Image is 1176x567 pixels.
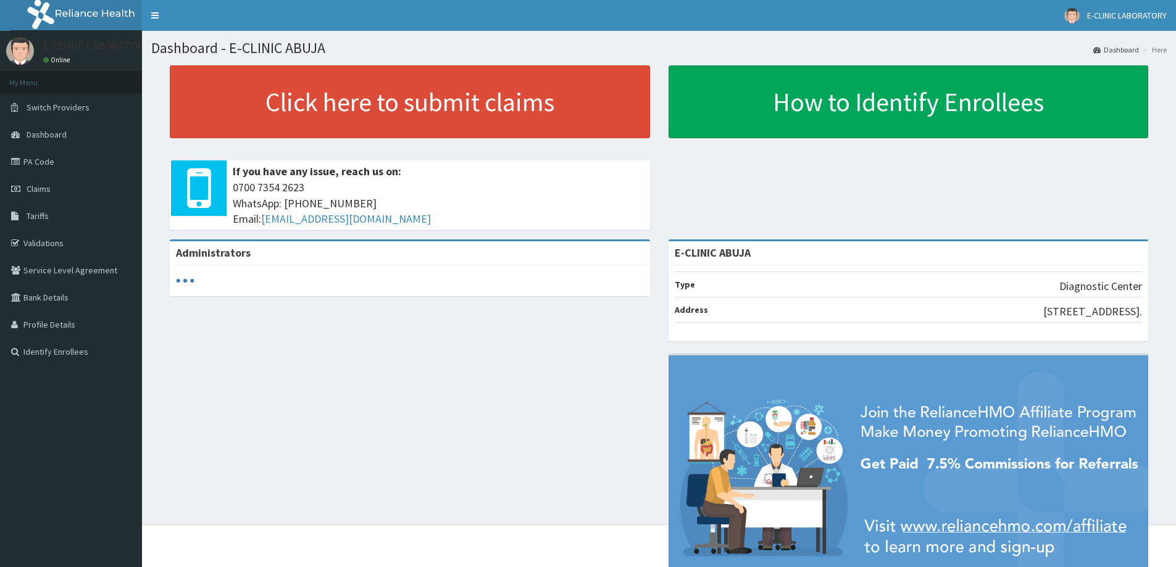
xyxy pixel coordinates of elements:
[1064,8,1080,23] img: User Image
[1140,44,1167,55] li: Here
[176,246,251,260] b: Administrators
[233,164,401,178] b: If you have any issue, reach us on:
[27,210,49,221] span: Tariffs
[27,183,51,194] span: Claims
[151,40,1167,56] h1: Dashboard - E-CLINIC ABUJA
[675,279,695,290] b: Type
[1093,44,1139,55] a: Dashboard
[1043,304,1142,320] p: [STREET_ADDRESS].
[176,271,194,290] svg: audio-loading
[261,212,431,226] a: [EMAIL_ADDRESS][DOMAIN_NAME]
[170,65,650,138] a: Click here to submit claims
[6,37,34,65] img: User Image
[43,56,73,64] a: Online
[27,102,90,113] span: Switch Providers
[669,65,1149,138] a: How to Identify Enrollees
[233,180,644,227] span: 0700 7354 2623 WhatsApp: [PHONE_NUMBER] Email:
[675,246,751,260] strong: E-CLINIC ABUJA
[675,304,708,315] b: Address
[43,40,150,51] p: E-CLINIC LABORATORY
[1087,10,1167,21] span: E-CLINIC LABORATORY
[1059,278,1142,294] p: Diagnostic Center
[27,129,67,140] span: Dashboard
